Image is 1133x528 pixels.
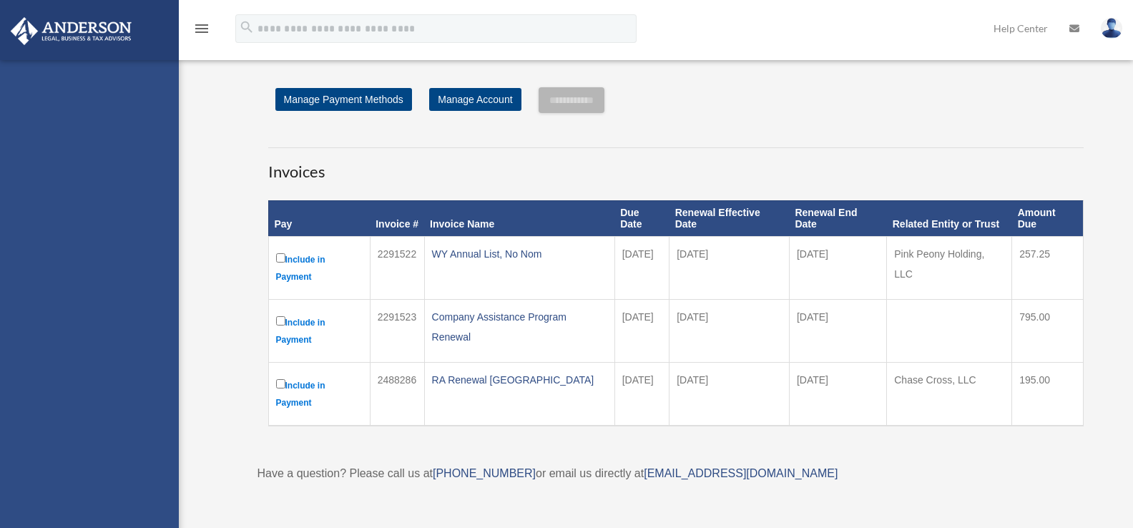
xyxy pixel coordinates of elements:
th: Due Date [614,200,669,237]
a: menu [193,25,210,37]
div: RA Renewal [GEOGRAPHIC_DATA] [432,370,607,390]
td: [DATE] [614,300,669,363]
div: Company Assistance Program Renewal [432,307,607,347]
td: 257.25 [1012,237,1083,300]
td: [DATE] [614,363,669,426]
td: [DATE] [669,300,790,363]
td: [DATE] [789,300,886,363]
td: 195.00 [1012,363,1083,426]
td: 795.00 [1012,300,1083,363]
th: Related Entity or Trust [887,200,1012,237]
a: [EMAIL_ADDRESS][DOMAIN_NAME] [644,467,838,479]
td: [DATE] [669,363,790,426]
th: Renewal End Date [789,200,886,237]
h3: Invoices [268,147,1084,183]
th: Renewal Effective Date [669,200,790,237]
td: [DATE] [669,237,790,300]
label: Include in Payment [276,250,363,285]
th: Invoice Name [424,200,614,237]
input: Include in Payment [276,379,285,388]
div: WY Annual List, No Nom [432,244,607,264]
label: Include in Payment [276,376,363,411]
td: 2291523 [370,300,424,363]
td: 2488286 [370,363,424,426]
img: User Pic [1101,18,1122,39]
td: Chase Cross, LLC [887,363,1012,426]
input: Include in Payment [276,316,285,326]
label: Include in Payment [276,313,363,348]
a: Manage Payment Methods [275,88,412,111]
th: Pay [268,200,370,237]
input: Include in Payment [276,253,285,263]
td: [DATE] [789,363,886,426]
td: [DATE] [614,237,669,300]
td: [DATE] [789,237,886,300]
td: Pink Peony Holding, LLC [887,237,1012,300]
p: Have a question? Please call us at or email us directly at [257,464,1094,484]
img: Anderson Advisors Platinum Portal [6,17,136,45]
a: [PHONE_NUMBER] [433,467,536,479]
a: Manage Account [429,88,521,111]
th: Invoice # [370,200,424,237]
i: menu [193,20,210,37]
td: 2291522 [370,237,424,300]
th: Amount Due [1012,200,1083,237]
i: search [239,19,255,35]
